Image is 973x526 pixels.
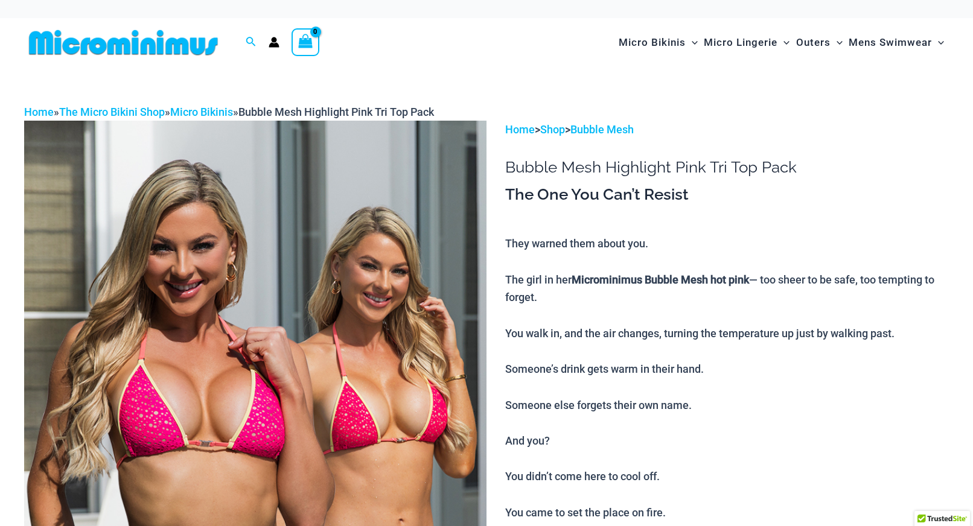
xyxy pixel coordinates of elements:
[796,27,831,58] span: Outers
[505,123,535,136] a: Home
[619,27,686,58] span: Micro Bikinis
[777,27,790,58] span: Menu Toggle
[540,123,565,136] a: Shop
[793,24,846,61] a: OutersMenu ToggleMenu Toggle
[505,121,949,139] p: > >
[238,106,434,118] span: Bubble Mesh Highlight Pink Tri Top Pack
[24,106,54,118] a: Home
[170,106,233,118] a: Micro Bikinis
[831,27,843,58] span: Menu Toggle
[701,24,793,61] a: Micro LingerieMenu ToggleMenu Toggle
[24,29,223,56] img: MM SHOP LOGO FLAT
[292,28,319,56] a: View Shopping Cart, empty
[505,185,949,205] h3: The One You Can’t Resist
[614,22,949,63] nav: Site Navigation
[932,27,944,58] span: Menu Toggle
[616,24,701,61] a: Micro BikinisMenu ToggleMenu Toggle
[246,35,257,50] a: Search icon link
[505,158,949,177] h1: Bubble Mesh Highlight Pink Tri Top Pack
[269,37,279,48] a: Account icon link
[570,123,634,136] a: Bubble Mesh
[572,273,749,286] b: Microminimus Bubble Mesh hot pink
[505,235,949,521] p: They warned them about you. The girl in her — too sheer to be safe, too tempting to forget. You w...
[686,27,698,58] span: Menu Toggle
[704,27,777,58] span: Micro Lingerie
[849,27,932,58] span: Mens Swimwear
[24,106,434,118] span: » » »
[59,106,165,118] a: The Micro Bikini Shop
[846,24,947,61] a: Mens SwimwearMenu ToggleMenu Toggle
